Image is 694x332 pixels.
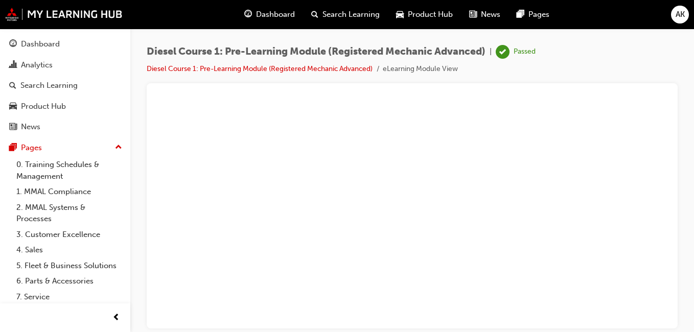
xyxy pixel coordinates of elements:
[9,123,17,132] span: news-icon
[4,33,126,138] button: DashboardAnalyticsSearch LearningProduct HubNews
[490,46,492,58] span: |
[676,9,685,20] span: AK
[21,59,53,71] div: Analytics
[236,4,303,25] a: guage-iconDashboard
[9,61,17,70] span: chart-icon
[508,4,558,25] a: pages-iconPages
[9,40,17,49] span: guage-icon
[517,8,524,21] span: pages-icon
[147,46,485,58] span: Diesel Course 1: Pre-Learning Module (Registered Mechanic Advanced)
[21,101,66,112] div: Product Hub
[4,117,126,136] a: News
[12,273,126,289] a: 6. Parts & Accessories
[4,97,126,116] a: Product Hub
[5,8,123,21] img: mmal
[408,9,453,20] span: Product Hub
[481,9,500,20] span: News
[514,47,536,57] div: Passed
[4,138,126,157] button: Pages
[9,144,17,153] span: pages-icon
[21,121,40,133] div: News
[21,142,42,154] div: Pages
[12,200,126,227] a: 2. MMAL Systems & Processes
[21,38,60,50] div: Dashboard
[4,35,126,54] a: Dashboard
[461,4,508,25] a: news-iconNews
[112,312,120,324] span: prev-icon
[303,4,388,25] a: search-iconSearch Learning
[115,141,122,154] span: up-icon
[244,8,252,21] span: guage-icon
[256,9,295,20] span: Dashboard
[12,184,126,200] a: 1. MMAL Compliance
[12,289,126,305] a: 7. Service
[322,9,380,20] span: Search Learning
[671,6,689,23] button: AK
[383,63,458,75] li: eLearning Module View
[4,56,126,75] a: Analytics
[469,8,477,21] span: news-icon
[12,227,126,243] a: 3. Customer Excellence
[9,81,16,90] span: search-icon
[20,80,78,91] div: Search Learning
[12,242,126,258] a: 4. Sales
[311,8,318,21] span: search-icon
[147,64,373,73] a: Diesel Course 1: Pre-Learning Module (Registered Mechanic Advanced)
[12,157,126,184] a: 0. Training Schedules & Management
[528,9,549,20] span: Pages
[496,45,510,59] span: learningRecordVerb_PASS-icon
[388,4,461,25] a: car-iconProduct Hub
[396,8,404,21] span: car-icon
[9,102,17,111] span: car-icon
[12,258,126,274] a: 5. Fleet & Business Solutions
[4,76,126,95] a: Search Learning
